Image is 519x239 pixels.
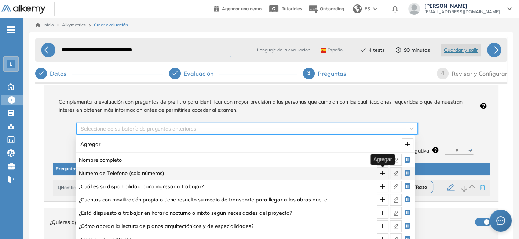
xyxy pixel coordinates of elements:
[184,68,219,79] div: Evaluación
[257,47,310,53] span: Lenguaje de la evaluación
[79,156,333,164] span: Nombre completo | Texto
[79,169,333,177] span: Numero de Teléfono (solo números) | Texto
[35,68,163,79] div: Datos
[353,4,362,13] img: world
[320,6,344,11] span: Onboarding
[172,70,178,76] span: check
[441,70,445,76] span: 4
[377,197,388,203] span: plus
[53,163,490,175] span: Preguntas prefiltro seleccionadas
[303,68,431,79] div: 3Preguntas
[444,46,478,54] span: Guardar y salir
[370,154,395,165] div: Agregar
[377,220,388,232] button: plus
[79,209,333,217] span: ¿Está dispuesto a trabajar en horario nocturno o mixto según necesidades del proyecto? | Opción M...
[402,141,413,147] span: plus
[79,222,333,230] span: ¿Cómo aborda la lectura de planos arquitectónicos y de especialidades? | Opción Múltiple
[79,196,333,204] span: ¿Cuentas con movilización propia o tiene resuelto su medio de transporte para llegar a las obras ...
[437,68,507,79] div: 4Revisar y Configurar
[38,70,44,76] span: check
[222,6,262,11] span: Agendar una demo
[424,9,500,15] span: [EMAIL_ADDRESS][DOMAIN_NAME]
[377,170,388,176] span: plus
[402,138,413,150] button: plus
[53,98,477,114] span: Complementa la evaluación con preguntas de prefiltro para identificar con mayor precisión a las p...
[44,208,498,236] div: ¿Quieres agregar preguntas adicionales?Es opcional, carga tu propio desafío, solicitá una video p...
[94,22,128,28] span: Crear evaluación
[373,7,377,10] img: arrow
[321,47,344,53] span: Español
[361,47,366,53] span: check
[377,167,388,179] button: plus
[377,194,388,206] button: plus
[321,48,326,53] img: ESP
[377,223,388,229] span: plus
[214,4,262,13] a: Agendar una demo
[307,70,311,76] span: 3
[282,6,302,11] span: Tutoriales
[452,68,507,79] div: Revisar y Configurar
[57,184,98,191] span: Nombre completo
[7,29,15,31] i: -
[169,68,297,79] div: Evaluación
[377,207,388,219] button: plus
[50,219,149,225] span: ¿Quieres agregar preguntas adicionales?
[377,183,388,189] span: plus
[369,46,385,54] span: 4 tests
[35,22,54,28] a: Inicio
[79,182,333,190] span: ¿Cuál es su disponibilidad para ingresar a trabajar? | Opción Múltiple
[404,46,430,54] span: 90 minutos
[496,216,505,225] span: message
[50,68,72,79] div: Datos
[62,22,86,28] span: Alkymetrics
[10,61,12,67] span: L
[1,5,45,14] img: Logo
[377,210,388,216] span: plus
[396,47,401,53] span: clock-circle
[80,140,332,148] span: Agregar
[318,68,352,79] div: Preguntas
[377,181,388,192] button: plus
[409,181,433,193] span: Texto
[424,3,500,9] span: [PERSON_NAME]
[308,1,344,17] button: Onboarding
[441,44,481,56] button: Guardar y salir
[365,6,370,12] span: ES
